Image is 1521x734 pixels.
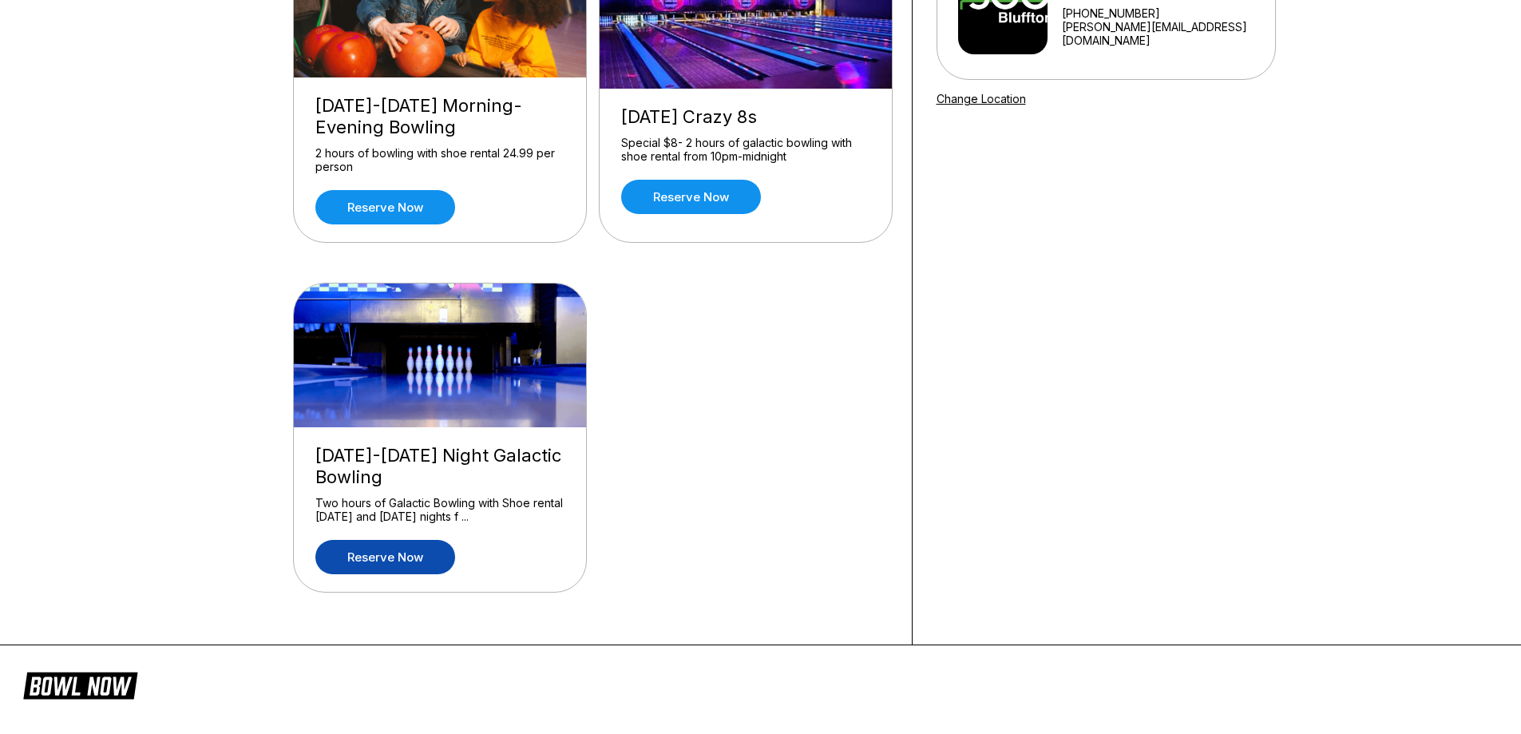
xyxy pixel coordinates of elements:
a: Reserve now [315,540,455,574]
div: [PHONE_NUMBER] [1062,6,1268,20]
div: Special $8- 2 hours of galactic bowling with shoe rental from 10pm-midnight [621,136,870,164]
a: Change Location [937,92,1026,105]
div: 2 hours of bowling with shoe rental 24.99 per person [315,146,564,174]
img: Friday-Saturday Night Galactic Bowling [294,284,588,427]
div: [DATE] Crazy 8s [621,106,870,128]
a: Reserve now [621,180,761,214]
div: [DATE]-[DATE] Morning-Evening Bowling [315,95,564,138]
div: Two hours of Galactic Bowling with Shoe rental [DATE] and [DATE] nights f ... [315,496,564,524]
a: [PERSON_NAME][EMAIL_ADDRESS][DOMAIN_NAME] [1062,20,1268,47]
div: [DATE]-[DATE] Night Galactic Bowling [315,445,564,488]
a: Reserve now [315,190,455,224]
